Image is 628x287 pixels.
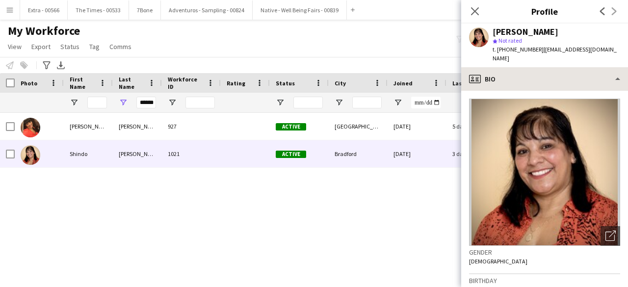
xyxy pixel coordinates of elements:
[41,59,52,71] app-action-btn: Advanced filters
[64,140,113,167] div: Shindo
[70,98,78,107] button: Open Filter Menu
[89,42,100,51] span: Tag
[27,40,54,53] a: Export
[56,40,83,53] a: Status
[493,46,544,53] span: t. [PHONE_NUMBER]
[70,76,95,90] span: First Name
[68,0,129,20] button: The Times - 00533
[8,24,80,38] span: My Workforce
[601,226,620,246] div: Open photos pop-in
[461,67,628,91] div: Bio
[105,40,135,53] a: Comms
[87,97,107,108] input: First Name Filter Input
[162,140,221,167] div: 1021
[119,98,128,107] button: Open Filter Menu
[276,151,306,158] span: Active
[119,76,144,90] span: Last Name
[329,140,388,167] div: Bradford
[64,113,113,140] div: [PERSON_NAME]
[162,113,221,140] div: 927
[60,42,79,51] span: Status
[411,97,441,108] input: Joined Filter Input
[21,145,40,165] img: Shindo Cahill
[293,97,323,108] input: Status Filter Input
[452,79,474,87] span: Last job
[8,42,22,51] span: View
[85,40,104,53] a: Tag
[388,113,446,140] div: [DATE]
[498,37,522,44] span: Not rated
[21,118,40,137] img: Sarah Cahill
[388,140,446,167] div: [DATE]
[461,5,628,18] h3: Profile
[469,248,620,257] h3: Gender
[168,76,203,90] span: Workforce ID
[253,0,347,20] button: Native - Well Being Fairs - 00839
[161,0,253,20] button: Adventuros - Sampling - 00824
[446,113,505,140] div: 5 days
[276,79,295,87] span: Status
[55,59,67,71] app-action-btn: Export XLSX
[129,0,161,20] button: 7Bone
[136,97,156,108] input: Last Name Filter Input
[493,27,558,36] div: [PERSON_NAME]
[469,258,527,265] span: [DEMOGRAPHIC_DATA]
[469,276,620,285] h3: Birthday
[335,98,343,107] button: Open Filter Menu
[469,99,620,246] img: Crew avatar or photo
[185,97,215,108] input: Workforce ID Filter Input
[276,123,306,130] span: Active
[393,79,413,87] span: Joined
[168,98,177,107] button: Open Filter Menu
[352,97,382,108] input: City Filter Input
[446,140,505,167] div: 3 days
[227,79,245,87] span: Rating
[335,79,346,87] span: City
[20,0,68,20] button: Extra - 00566
[113,140,162,167] div: [PERSON_NAME]
[113,113,162,140] div: [PERSON_NAME]
[329,113,388,140] div: [GEOGRAPHIC_DATA]
[21,79,37,87] span: Photo
[31,42,51,51] span: Export
[393,98,402,107] button: Open Filter Menu
[4,40,26,53] a: View
[109,42,131,51] span: Comms
[276,98,285,107] button: Open Filter Menu
[493,46,617,62] span: | [EMAIL_ADDRESS][DOMAIN_NAME]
